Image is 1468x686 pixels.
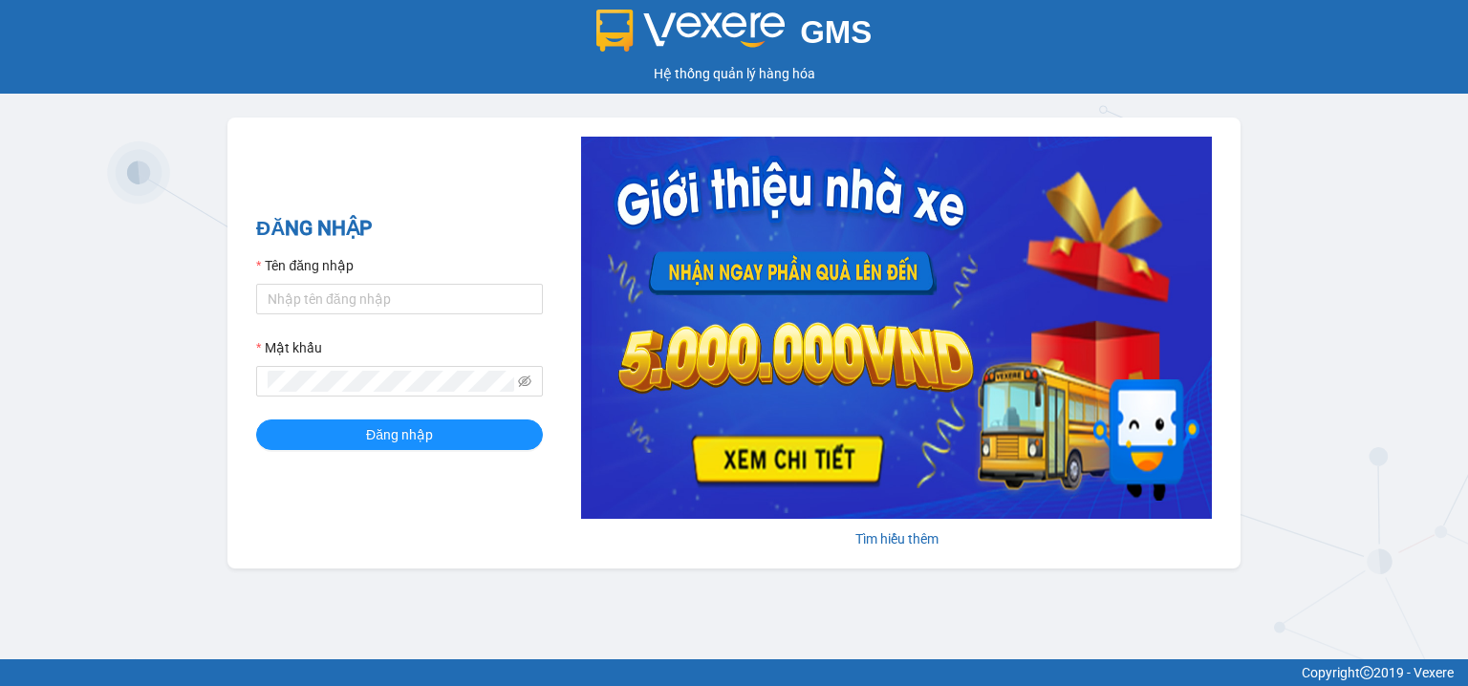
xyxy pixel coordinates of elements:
label: Mật khẩu [256,337,322,358]
div: Hệ thống quản lý hàng hóa [5,63,1463,84]
div: Tìm hiểu thêm [581,528,1212,549]
input: Tên đăng nhập [256,284,543,314]
a: GMS [596,29,873,44]
div: Copyright 2019 - Vexere [14,662,1454,683]
img: logo 2 [596,10,786,52]
span: GMS [800,14,872,50]
button: Đăng nhập [256,419,543,450]
span: Đăng nhập [366,424,433,445]
span: eye-invisible [518,375,531,388]
input: Mật khẩu [268,371,514,392]
img: banner-0 [581,137,1212,519]
label: Tên đăng nhập [256,255,354,276]
h2: ĐĂNG NHẬP [256,213,543,245]
span: copyright [1360,666,1373,679]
